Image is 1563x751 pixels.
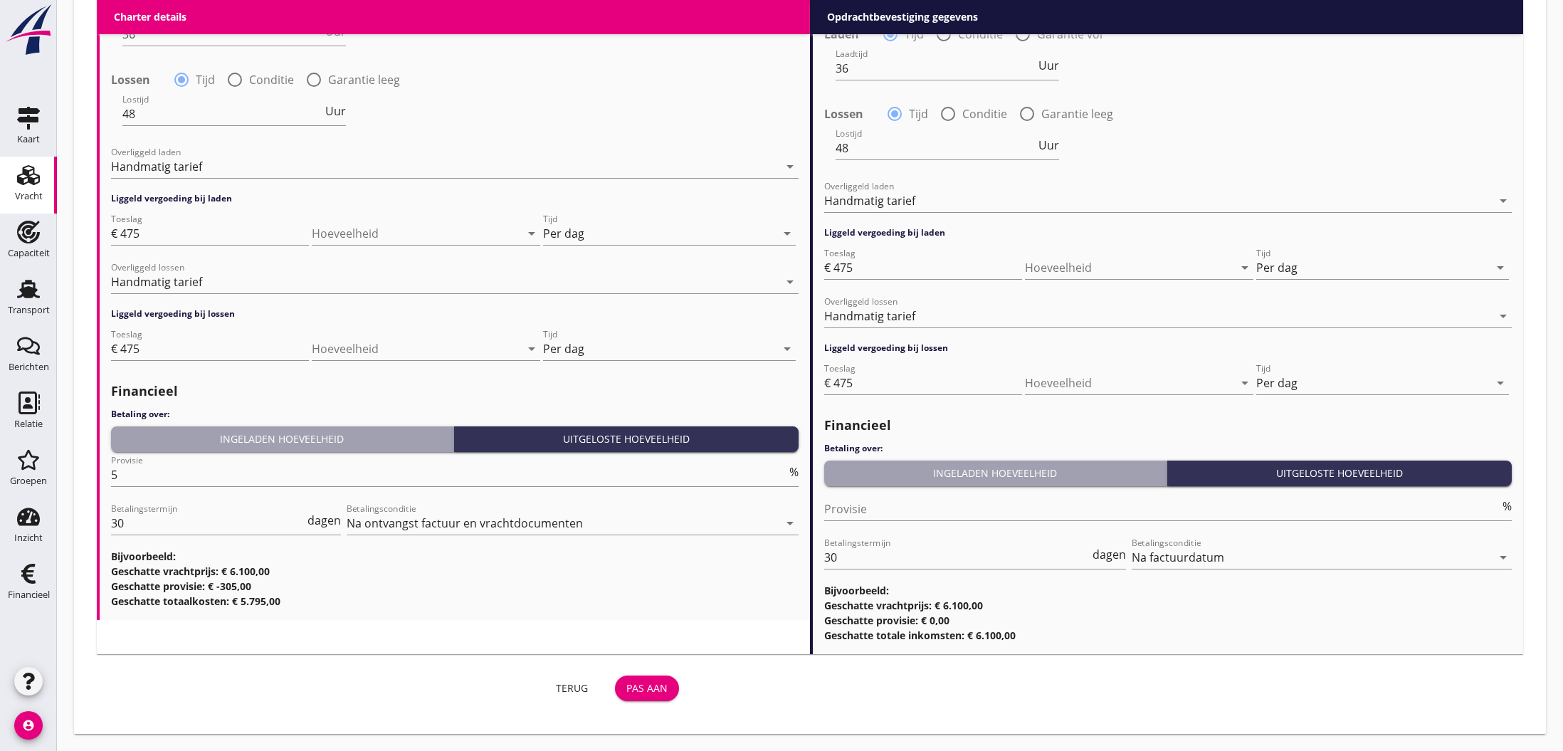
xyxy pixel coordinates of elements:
h3: Geschatte vrachtprijs: € 6.100,00 [111,564,799,579]
button: Uitgeloste hoeveelheid [1167,461,1512,486]
i: arrow_drop_down [779,225,796,242]
div: € [824,374,833,392]
h4: Liggeld vergoeding bij laden [111,192,799,205]
h3: Geschatte provisie: € 0,00 [824,613,1512,628]
span: Uur [325,26,346,37]
label: Conditie [962,107,1007,121]
label: Tijd [196,73,215,87]
button: Terug [541,676,604,701]
h2: Financieel [111,382,799,401]
label: Conditie [958,27,1003,41]
h3: Bijvoorbeeld: [111,549,799,564]
input: Toeslag [833,256,1022,279]
div: Ingeladen hoeveelheid [830,466,1161,480]
label: Tijd [905,27,924,41]
input: Betalingstermijn [111,512,305,535]
label: Tijd [909,107,928,121]
label: Garantie vol [1037,27,1102,41]
div: Na factuurdatum [1132,551,1224,564]
div: Handmatig tarief [111,275,202,288]
h4: Betaling over: [111,408,799,421]
strong: Laden [824,27,859,41]
div: € [824,259,833,276]
div: Kaart [17,135,40,144]
span: Uur [1038,140,1059,151]
h2: Financieel [824,416,1512,435]
i: account_circle [14,711,43,740]
div: Handmatig tarief [824,310,915,322]
div: % [786,466,799,478]
button: Ingeladen hoeveelheid [111,426,454,452]
div: Na ontvangst factuur en vrachtdocumenten [347,517,583,530]
i: arrow_drop_down [779,340,796,357]
i: arrow_drop_down [781,515,799,532]
div: Handmatig tarief [111,160,202,173]
div: Terug [552,681,592,695]
div: Per dag [543,227,584,240]
div: % [1500,500,1512,512]
div: Groepen [10,476,47,485]
input: Provisie [111,463,786,486]
div: Relatie [14,419,43,429]
input: Lostijd [122,103,322,125]
button: Ingeladen hoeveelheid [824,461,1167,486]
div: Per dag [1256,377,1298,389]
h4: Liggeld vergoeding bij laden [824,226,1512,239]
img: logo-small.a267ee39.svg [3,4,54,56]
button: Pas aan [615,676,679,701]
div: Inzicht [14,533,43,542]
strong: Lossen [111,73,150,87]
i: arrow_drop_down [1495,549,1512,566]
h4: Liggeld vergoeding bij lossen [824,342,1512,355]
input: Provisie [824,498,1500,520]
h3: Geschatte totale inkomsten: € 6.100,00 [824,628,1512,643]
h3: Bijvoorbeeld: [824,583,1512,598]
div: Per dag [1256,261,1298,274]
i: arrow_drop_down [781,158,799,175]
i: arrow_drop_down [1495,192,1512,209]
input: Lostijd [836,137,1036,159]
div: € [111,340,120,357]
div: Financieel [8,590,50,599]
input: Laadtijd [836,57,1036,80]
input: Toeslag [120,222,309,245]
div: Ingeladen hoeveelheid [117,431,448,446]
h3: Geschatte vrachtprijs: € 6.100,00 [824,598,1512,613]
i: arrow_drop_down [1492,374,1509,392]
div: Pas aan [626,681,668,695]
div: Uitgeloste hoeveelheid [1173,466,1507,480]
h4: Betaling over: [824,442,1512,455]
div: Transport [8,305,50,315]
i: arrow_drop_down [523,340,540,357]
h4: Liggeld vergoeding bij lossen [111,308,799,320]
div: Uitgeloste hoeveelheid [460,431,794,446]
div: dagen [1090,549,1126,560]
div: Vracht [15,191,43,201]
i: arrow_drop_down [1495,308,1512,325]
div: € [111,225,120,242]
input: Toeslag [120,337,309,360]
input: Laadtijd [122,23,322,46]
div: Per dag [543,342,584,355]
button: Uitgeloste hoeveelheid [454,426,799,452]
i: arrow_drop_down [523,225,540,242]
div: Berichten [9,362,49,372]
label: Garantie leeg [328,73,400,87]
span: Uur [1038,60,1059,71]
input: Toeslag [833,372,1022,394]
input: Betalingstermijn [824,546,1090,569]
span: Uur [325,105,346,117]
div: dagen [305,515,341,526]
i: arrow_drop_down [1236,374,1253,392]
h3: Geschatte totaalkosten: € 5.795,00 [111,594,799,609]
label: Conditie [249,73,294,87]
h3: Geschatte provisie: € -305,00 [111,579,799,594]
i: arrow_drop_down [1236,259,1253,276]
i: arrow_drop_down [1492,259,1509,276]
label: Garantie leeg [1041,107,1113,121]
strong: Lossen [824,107,863,121]
div: Handmatig tarief [824,194,915,207]
div: Capaciteit [8,248,50,258]
i: arrow_drop_down [781,273,799,290]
